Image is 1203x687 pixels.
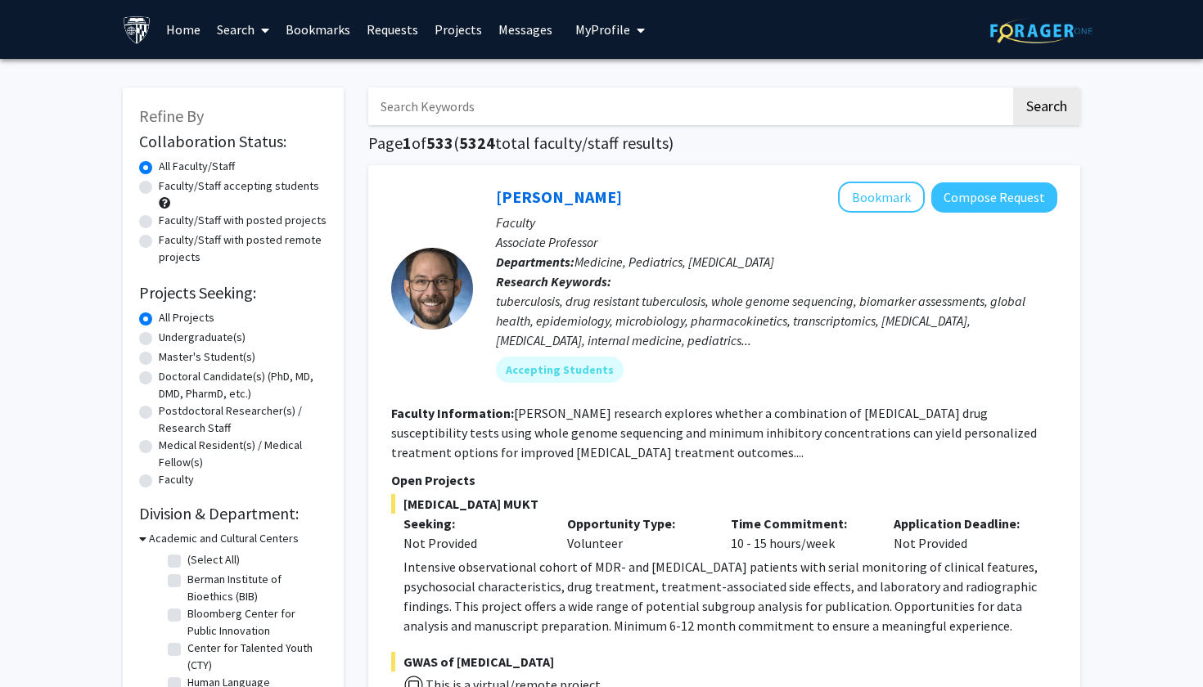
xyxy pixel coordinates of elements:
label: Bloomberg Center for Public Innovation [187,605,323,640]
p: Seeking: [403,514,543,533]
button: Add Jeffrey Tornheim to Bookmarks [838,182,925,213]
span: 1 [403,132,412,153]
input: Search Keywords [368,88,1011,125]
h2: Projects Seeking: [139,283,327,303]
a: [PERSON_NAME] [496,186,622,207]
b: Faculty Information: [391,405,514,421]
label: All Faculty/Staff [159,158,235,175]
label: Faculty/Staff with posted projects [159,212,327,229]
p: Faculty [496,213,1057,232]
div: tuberculosis, drug resistant tuberculosis, whole genome sequencing, biomarker assessments, global... [496,291,1057,350]
p: Open Projects [391,470,1057,490]
label: Faculty [159,471,194,488]
label: Doctoral Candidate(s) (PhD, MD, DMD, PharmD, etc.) [159,368,327,402]
button: Search [1013,88,1080,125]
h1: Page of ( total faculty/staff results) [368,133,1080,153]
a: Search [209,1,277,58]
a: Bookmarks [277,1,358,58]
div: Not Provided [403,533,543,553]
label: Center for Talented Youth (CTY) [187,640,323,674]
iframe: Chat [12,613,70,675]
b: Research Keywords: [496,273,611,290]
p: Intensive observational cohort of MDR- and [MEDICAL_DATA] patients with serial monitoring of clin... [403,557,1057,635]
h2: Collaboration Status: [139,132,327,151]
div: Volunteer [555,514,719,553]
label: Berman Institute of Bioethics (BIB) [187,571,323,605]
p: Time Commitment: [731,514,870,533]
span: 5324 [459,132,495,153]
label: Medical Resident(s) / Medical Fellow(s) [159,437,327,471]
span: Medicine, Pediatrics, [MEDICAL_DATA] [574,254,774,270]
label: Master's Student(s) [159,348,255,366]
span: GWAS of [MEDICAL_DATA] [391,652,1057,671]
a: Messages [490,1,561,58]
h2: Division & Department: [139,504,327,523]
a: Home [158,1,209,58]
button: Compose Request to Jeffrey Tornheim [931,182,1057,213]
label: All Projects [159,309,214,326]
div: 10 - 15 hours/week [719,514,882,553]
img: Johns Hopkins University Logo [123,16,151,44]
p: Application Deadline: [894,514,1033,533]
img: ForagerOne Logo [990,18,1093,43]
a: Projects [426,1,490,58]
p: Associate Professor [496,232,1057,252]
label: Faculty/Staff accepting students [159,177,319,195]
span: 533 [426,132,453,153]
label: (Select All) [187,551,240,568]
label: Undergraduate(s) [159,329,246,346]
fg-read-more: [PERSON_NAME] research explores whether a combination of [MEDICAL_DATA] drug susceptibility tests... [391,405,1037,460]
div: Not Provided [881,514,1045,553]
a: Requests [358,1,426,58]
span: [MEDICAL_DATA] MUKT [391,494,1057,514]
b: Departments: [496,254,574,270]
label: Faculty/Staff with posted remote projects [159,231,327,266]
p: Opportunity Type: [567,514,706,533]
span: Refine By [139,106,204,126]
mat-chip: Accepting Students [496,357,624,383]
span: My Profile [575,21,630,38]
h3: Academic and Cultural Centers [149,530,299,547]
label: Postdoctoral Researcher(s) / Research Staff [159,402,327,437]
